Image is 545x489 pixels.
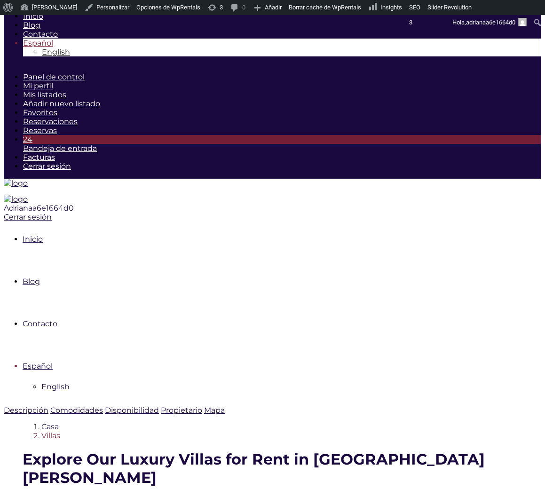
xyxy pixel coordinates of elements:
a: Contacto [23,30,58,39]
a: Cerrar sesión [23,162,71,171]
a: Contacto [23,319,57,328]
a: English [41,382,70,391]
a: 24Bandeja de entrada [23,135,541,153]
a: Blog [23,21,40,30]
div: 3 [409,15,420,30]
div: 24 [23,135,541,144]
a: Disponibilidad [105,406,159,415]
a: Propietario [161,406,202,415]
a: Mis listados [23,90,66,99]
span: adrianaa6e1664d0 [466,19,515,26]
a: Español [23,362,53,371]
a: Reservaciones [23,117,78,126]
h1: Explore Our Luxury Villas for Rent in [GEOGRAPHIC_DATA][PERSON_NAME] [23,450,541,487]
a: Comodidades [50,406,103,415]
span: Adrianaa6e1664d0 [4,204,74,213]
a: Casa [41,422,59,431]
a: Inicio [23,235,43,244]
img: logo [4,195,28,204]
span: Español [23,39,53,47]
a: Reservas [23,126,57,135]
a: Facturas [23,153,55,162]
span: English [42,47,70,56]
a: Añadir nuevo listado [23,99,100,108]
li: Villas [41,431,541,440]
span: SEO [409,4,420,11]
a: Mi perfil [23,81,53,90]
a: Panel de control [23,72,85,81]
a: Cerrar sesión [4,213,52,221]
a: Blog [23,277,40,286]
img: logo [4,179,28,188]
a: Descripción [4,406,48,415]
span: Slider Revolution [427,4,472,11]
a: Favoritos [23,108,57,117]
a: Hola, [449,15,530,30]
a: Mapa [204,406,225,415]
a: Inicio [23,12,43,21]
a: Cambiar a English [42,47,70,56]
a: Cambiar a Español [23,39,53,47]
